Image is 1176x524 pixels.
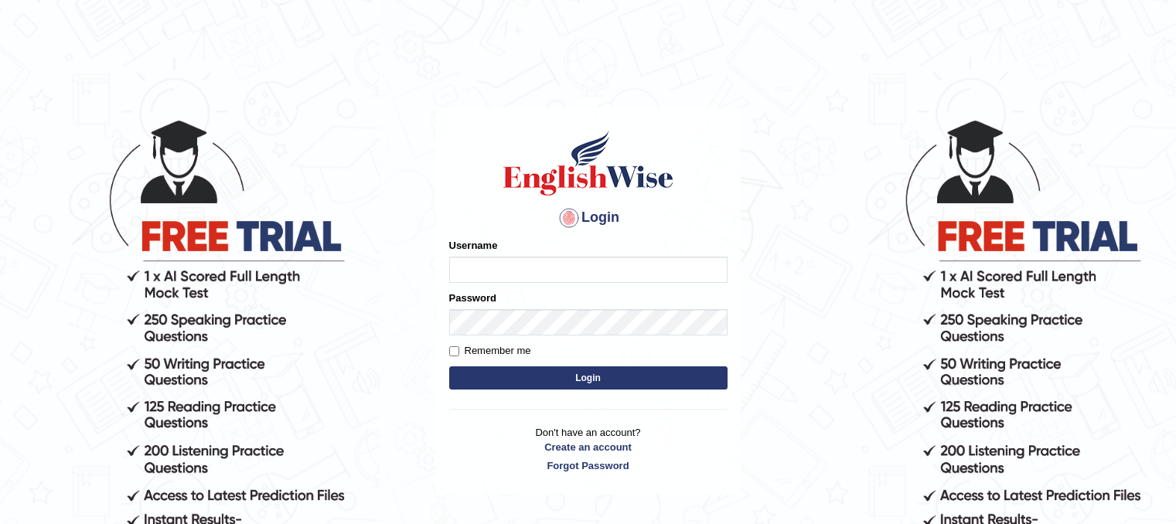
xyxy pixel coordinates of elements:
p: Don't have an account? [449,425,728,473]
a: Forgot Password [449,458,728,473]
label: Password [449,291,496,305]
img: Logo of English Wise sign in for intelligent practice with AI [500,128,677,198]
label: Remember me [449,343,531,359]
h4: Login [449,206,728,230]
button: Login [449,366,728,390]
label: Username [449,238,498,253]
a: Create an account [449,440,728,454]
input: Remember me [449,346,459,356]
